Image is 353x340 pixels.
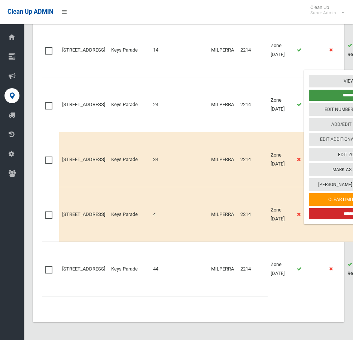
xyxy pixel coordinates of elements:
[7,8,53,15] span: Clean Up ADMIN
[150,187,171,242] td: 4
[108,132,150,187] td: Keys Parade
[150,242,171,296] td: 44
[268,132,294,187] td: Zone [DATE]
[62,211,105,217] a: [STREET_ADDRESS]
[237,22,268,77] td: 2214
[62,157,105,162] a: [STREET_ADDRESS]
[208,242,237,296] td: MILPERRA
[108,242,150,296] td: Keys Parade
[208,187,237,242] td: MILPERRA
[237,132,268,187] td: 2214
[62,266,105,272] a: [STREET_ADDRESS]
[62,102,105,107] a: [STREET_ADDRESS]
[208,22,237,77] td: MILPERRA
[310,10,336,16] small: Super Admin
[268,242,294,296] td: Zone [DATE]
[108,187,150,242] td: Keys Parade
[307,4,344,16] span: Clean Up
[62,47,105,53] a: [STREET_ADDRESS]
[268,22,294,77] td: Zone [DATE]
[108,77,150,132] td: Keys Parade
[268,187,294,242] td: Zone [DATE]
[208,132,237,187] td: MILPERRA
[268,77,294,132] td: Zone [DATE]
[237,187,268,242] td: 2214
[237,77,268,132] td: 2214
[150,77,171,132] td: 24
[108,22,150,77] td: Keys Parade
[150,22,171,77] td: 14
[150,132,171,187] td: 34
[237,242,268,296] td: 2214
[208,77,237,132] td: MILPERRA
